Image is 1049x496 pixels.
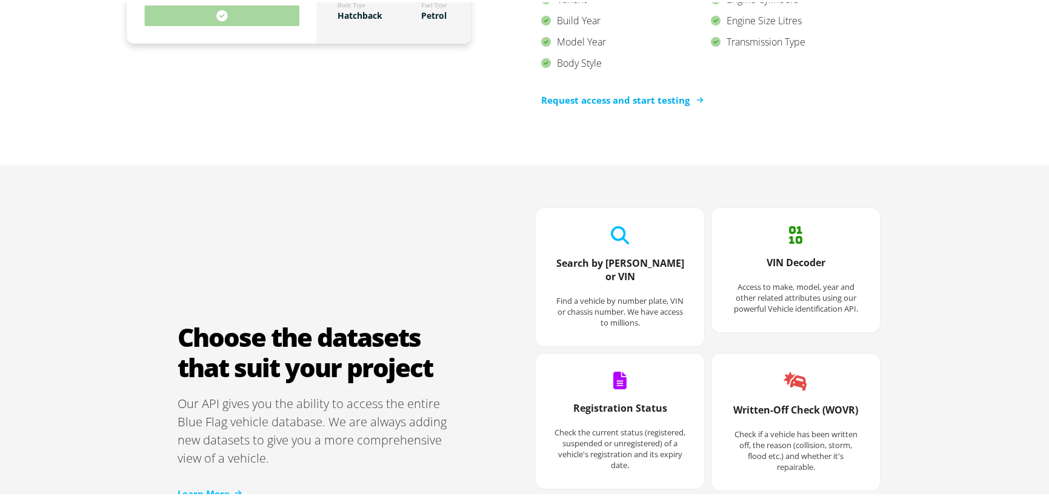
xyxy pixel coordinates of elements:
div: Engine Size Litres [711,8,881,29]
tspan: Petrol [421,7,447,19]
p: Access to make, model, year and other related attributes using our powerful Vehicle identificatio... [730,279,862,312]
p: Check the current status (registered, suspended or unregistered) of a vehicle's registration and ... [554,424,686,468]
p: Check if a vehicle has been written off, the reason (collision, storm, flood etc.) and whether it... [730,426,862,470]
p: Find a vehicle by number plate, VIN or chassis number. We have access to millions. [554,293,686,326]
a: Request access and start testing [541,91,702,105]
div: Model Year [541,29,711,50]
p: Our API gives you the ability to access the entire Blue Flag vehicle database. We are always addi... [178,392,456,465]
h3: VIN Decoder [730,253,862,279]
div: Build Year [541,8,711,29]
h3: Search by [PERSON_NAME] or VIN [554,254,686,293]
h2: Choose the datasets that suit your project [178,320,456,380]
tspan: Hatchback [338,7,382,19]
div: Transmission Type [711,29,881,50]
h3: Registration Status [554,399,686,424]
h3: Written-Off Check (WOVR) [730,401,862,426]
div: Body Style [541,50,711,72]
